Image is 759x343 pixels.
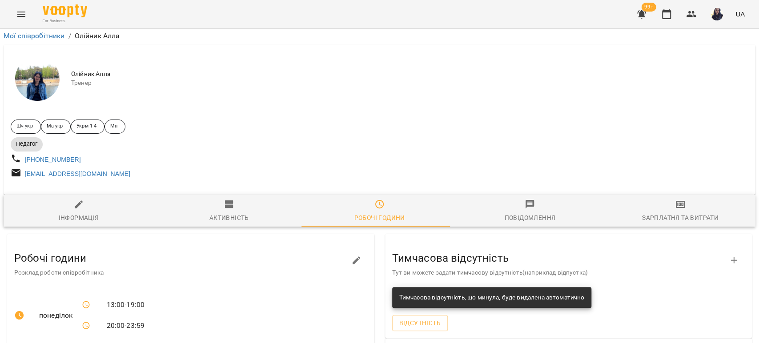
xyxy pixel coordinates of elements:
div: Інформація [59,212,99,223]
span: понеділок [39,310,68,321]
h3: Тимчасова відсутність [392,252,731,264]
a: [PHONE_NUMBER] [25,156,81,163]
span: Педагог [11,140,43,148]
span: Тренер [71,79,748,88]
img: de66a22b4ea812430751315b74cfe34b.jpg [711,8,723,20]
button: Menu [11,4,32,25]
div: Робочі години [354,212,405,223]
a: [EMAIL_ADDRESS][DOMAIN_NAME] [25,170,130,177]
span: UA [735,9,745,19]
h3: Робочі години [14,252,353,264]
span: For Business [43,18,87,24]
span: Відсутність [399,318,441,328]
button: UA [732,6,748,22]
span: 99+ [642,3,656,12]
span: 20:00 - 23:59 [107,320,145,331]
button: Відсутність [392,315,448,331]
p: Укрм 1-4 [76,123,96,130]
span: 13:00 - 19:00 [107,299,145,310]
p: Шч укр [16,123,33,130]
p: Тут ви можете задати тимчасову відсутність(наприклад відпустка) [392,268,731,277]
div: Активність [209,212,249,223]
p: Мн [110,123,117,130]
p: Ма укр [47,123,63,130]
nav: breadcrumb [4,31,755,41]
p: Олійник Алла [75,31,120,41]
div: Повідомлення [504,212,555,223]
div: Тимчасова відсутність, що минула, буде видалена автоматично [399,290,585,306]
li: / [68,31,71,41]
div: Зарплатня та Витрати [642,212,719,223]
a: Мої співробітники [4,32,65,40]
img: Voopty Logo [43,4,87,17]
img: Олійник Алла [15,56,60,101]
span: Олійник Алла [71,70,748,79]
p: Розклад роботи співробітника [14,268,353,277]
